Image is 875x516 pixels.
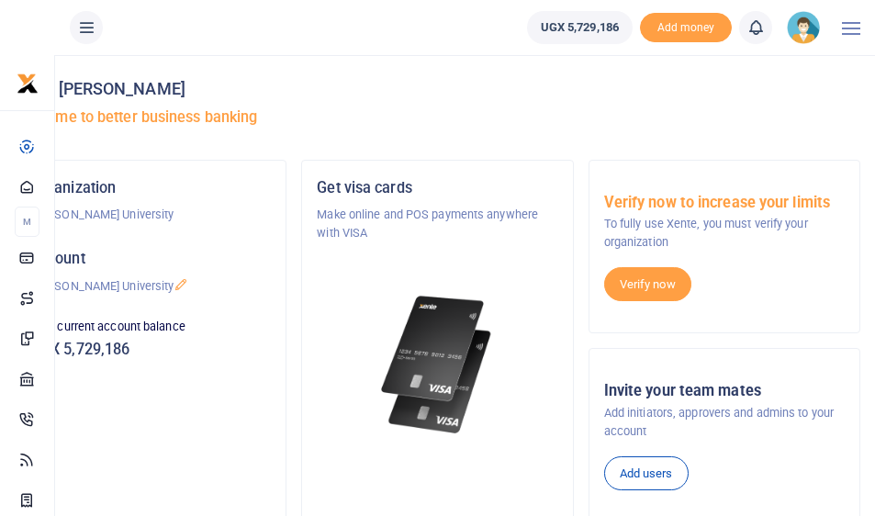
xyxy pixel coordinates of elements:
[541,18,619,37] span: UGX 5,729,186
[640,19,732,33] a: Add money
[787,11,820,44] img: profile-user
[604,215,845,252] p: To fully use Xente, you must verify your organization
[604,267,691,302] a: Verify now
[604,382,845,400] h5: Invite your team mates
[15,108,860,127] h5: Welcome to better business banking
[30,341,271,359] h5: UGX 5,729,186
[17,73,39,95] img: logo-small
[30,206,271,224] p: [PERSON_NAME] University
[15,207,39,237] li: M
[604,456,689,491] a: Add users
[30,277,271,296] p: [PERSON_NAME] University
[15,79,860,99] h4: Hello [PERSON_NAME]
[604,404,845,442] p: Add initiators, approvers and admins to your account
[520,11,640,44] li: Wallet ballance
[17,75,39,89] a: logo-small logo-large logo-large
[787,11,827,44] a: profile-user
[640,13,732,43] li: Toup your wallet
[30,250,271,268] h5: Account
[527,11,633,44] a: UGX 5,729,186
[377,287,498,443] img: xente-_physical_cards.png
[640,13,732,43] span: Add money
[30,318,271,336] p: Your current account balance
[30,179,271,197] h5: Organization
[317,206,557,243] p: Make online and POS payments anywhere with VISA
[604,194,845,212] h5: Verify now to increase your limits
[317,179,557,197] h5: Get visa cards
